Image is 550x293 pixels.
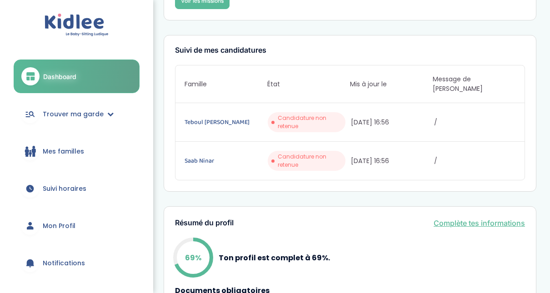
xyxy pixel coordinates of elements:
img: logo.svg [45,14,109,37]
a: Saab Ninar [185,156,266,166]
span: Mon Profil [43,221,75,231]
span: / [434,156,515,166]
span: Famille [185,79,267,89]
a: Notifications [14,247,140,279]
span: Candidature non retenue [278,153,342,169]
span: Candidature non retenue [278,114,342,130]
h3: Suivi de mes candidatures [175,46,525,55]
span: [DATE] 16:56 [351,118,432,127]
span: [DATE] 16:56 [351,156,432,166]
span: Dashboard [43,72,76,81]
span: / [434,118,515,127]
span: Suivi horaires [43,184,86,194]
a: Mon Profil [14,209,140,242]
span: Trouver ma garde [43,109,104,119]
span: Mis à jour le [350,79,433,89]
a: Mes familles [14,135,140,168]
p: 69% [185,252,201,263]
a: Complète tes informations [434,218,525,228]
span: Mes familles [43,147,84,156]
a: Dashboard [14,60,140,93]
span: État [267,79,350,89]
a: Teboul [PERSON_NAME] [185,117,266,127]
a: Suivi horaires [14,172,140,205]
span: Notifications [43,258,85,268]
h3: Résumé du profil [175,219,234,227]
span: Message de [PERSON_NAME] [433,74,515,94]
a: Trouver ma garde [14,98,140,130]
p: Ton profil est complet à 69%. [219,252,330,263]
